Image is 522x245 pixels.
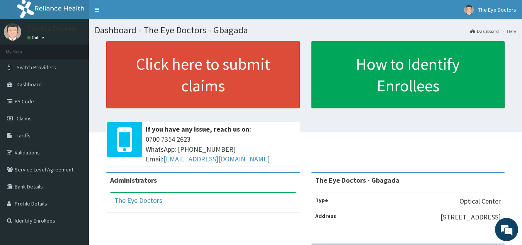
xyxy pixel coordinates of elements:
[27,35,46,40] a: Online
[311,41,505,108] a: How to Identify Enrollees
[106,41,300,108] a: Click here to submit claims
[315,176,400,185] strong: The Eye Doctors - Gbagada
[146,125,251,134] b: If you have any issue, reach us on:
[478,6,516,13] span: The Eye Doctors
[163,154,270,163] a: [EMAIL_ADDRESS][DOMAIN_NAME]
[95,25,516,35] h1: Dashboard - The Eye Doctors - Gbagada
[114,196,162,205] a: The Eye Doctors
[17,115,32,122] span: Claims
[315,212,336,219] b: Address
[464,5,474,15] img: User Image
[500,28,516,34] li: Here
[17,64,56,71] span: Switch Providers
[440,212,501,222] p: [STREET_ADDRESS]
[17,81,42,88] span: Dashboard
[4,23,21,41] img: User Image
[27,25,77,32] p: The Eye Doctors
[110,176,157,185] b: Administrators
[17,132,31,139] span: Tariffs
[470,28,499,34] a: Dashboard
[459,196,501,206] p: Optical Center
[315,197,328,204] b: Type
[146,134,296,164] span: 0700 7354 2623 WhatsApp: [PHONE_NUMBER] Email:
